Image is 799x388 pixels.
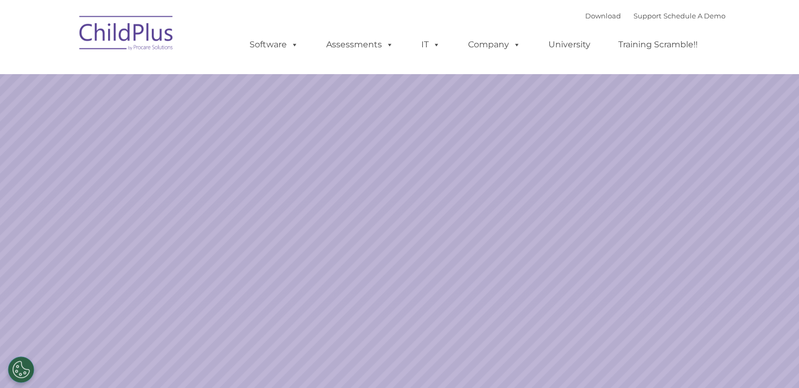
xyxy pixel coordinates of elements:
a: Assessments [316,34,404,55]
img: ChildPlus by Procare Solutions [74,8,179,61]
a: Company [458,34,531,55]
a: Training Scramble!! [608,34,708,55]
a: Software [239,34,309,55]
a: Download [585,12,621,20]
font: | [585,12,725,20]
a: Schedule A Demo [663,12,725,20]
a: University [538,34,601,55]
a: IT [411,34,451,55]
button: Cookies Settings [8,356,34,383]
a: Support [634,12,661,20]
